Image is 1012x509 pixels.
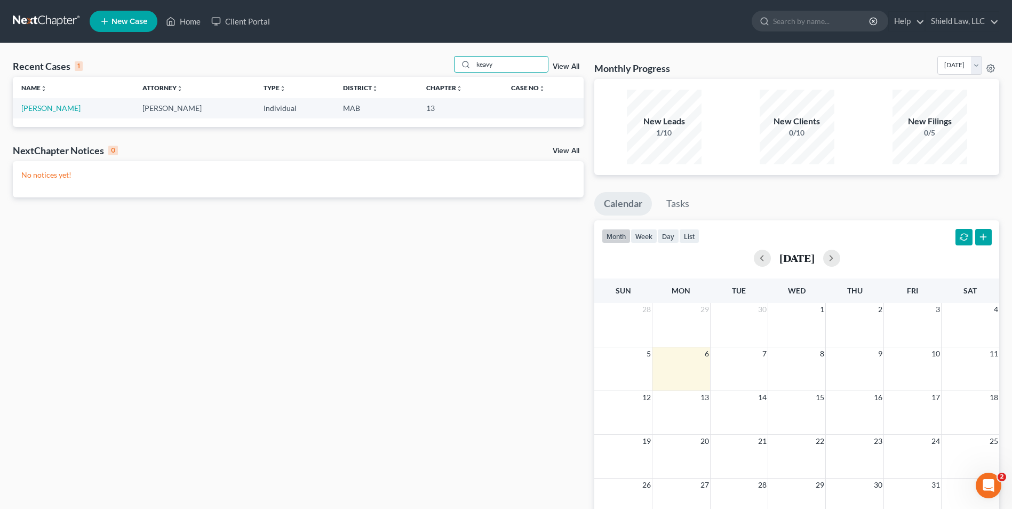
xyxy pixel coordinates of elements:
span: 30 [757,303,768,316]
span: 29 [815,479,825,491]
input: Search by name... [773,11,871,31]
a: Nameunfold_more [21,84,47,92]
span: 1 [819,303,825,316]
span: 4 [993,303,999,316]
span: 27 [699,479,710,491]
div: 0/10 [760,128,834,138]
span: 21 [757,435,768,448]
iframe: Intercom live chat [976,473,1001,498]
i: unfold_more [539,85,545,92]
span: 28 [641,303,652,316]
span: 10 [930,347,941,360]
i: unfold_more [280,85,286,92]
span: 2 [877,303,883,316]
span: Mon [672,286,690,295]
a: Attorneyunfold_more [142,84,183,92]
span: 11 [989,347,999,360]
span: 24 [930,435,941,448]
span: 28 [757,479,768,491]
span: 13 [699,391,710,404]
span: Sat [963,286,977,295]
button: day [657,229,679,243]
a: Calendar [594,192,652,216]
div: New Leads [627,115,702,128]
span: 22 [815,435,825,448]
span: 6 [704,347,710,360]
button: week [631,229,657,243]
a: Shield Law, LLC [926,12,999,31]
span: 12 [641,391,652,404]
span: 23 [873,435,883,448]
span: New Case [111,18,147,26]
a: Case Nounfold_more [511,84,545,92]
span: 19 [641,435,652,448]
input: Search by name... [473,57,548,72]
a: [PERSON_NAME] [21,104,81,113]
p: No notices yet! [21,170,575,180]
div: 0/5 [893,128,967,138]
button: month [602,229,631,243]
div: 1/10 [627,128,702,138]
td: [PERSON_NAME] [134,98,255,118]
span: Fri [907,286,918,295]
span: Sun [616,286,631,295]
div: New Clients [760,115,834,128]
span: 25 [989,435,999,448]
h3: Monthly Progress [594,62,670,75]
td: 13 [418,98,503,118]
span: 16 [873,391,883,404]
span: 5 [646,347,652,360]
span: 9 [877,347,883,360]
span: 15 [815,391,825,404]
a: Tasks [657,192,699,216]
div: 0 [108,146,118,155]
div: NextChapter Notices [13,144,118,157]
i: unfold_more [456,85,463,92]
a: Districtunfold_more [343,84,378,92]
span: Wed [788,286,806,295]
span: 2 [998,473,1006,481]
a: Chapterunfold_more [426,84,463,92]
td: Individual [255,98,334,118]
span: 8 [819,347,825,360]
span: 14 [757,391,768,404]
a: Home [161,12,206,31]
h2: [DATE] [779,252,815,264]
span: 29 [699,303,710,316]
span: Thu [847,286,863,295]
span: 18 [989,391,999,404]
a: Client Portal [206,12,275,31]
i: unfold_more [41,85,47,92]
a: View All [553,147,579,155]
span: 26 [641,479,652,491]
div: New Filings [893,115,967,128]
span: 17 [930,391,941,404]
span: 31 [930,479,941,491]
div: 1 [75,61,83,71]
a: Typeunfold_more [264,84,286,92]
div: Recent Cases [13,60,83,73]
span: 20 [699,435,710,448]
span: 7 [761,347,768,360]
i: unfold_more [177,85,183,92]
td: MAB [334,98,418,118]
a: View All [553,63,579,70]
a: Help [889,12,925,31]
span: Tue [732,286,746,295]
button: list [679,229,699,243]
i: unfold_more [372,85,378,92]
span: 30 [873,479,883,491]
span: 3 [935,303,941,316]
